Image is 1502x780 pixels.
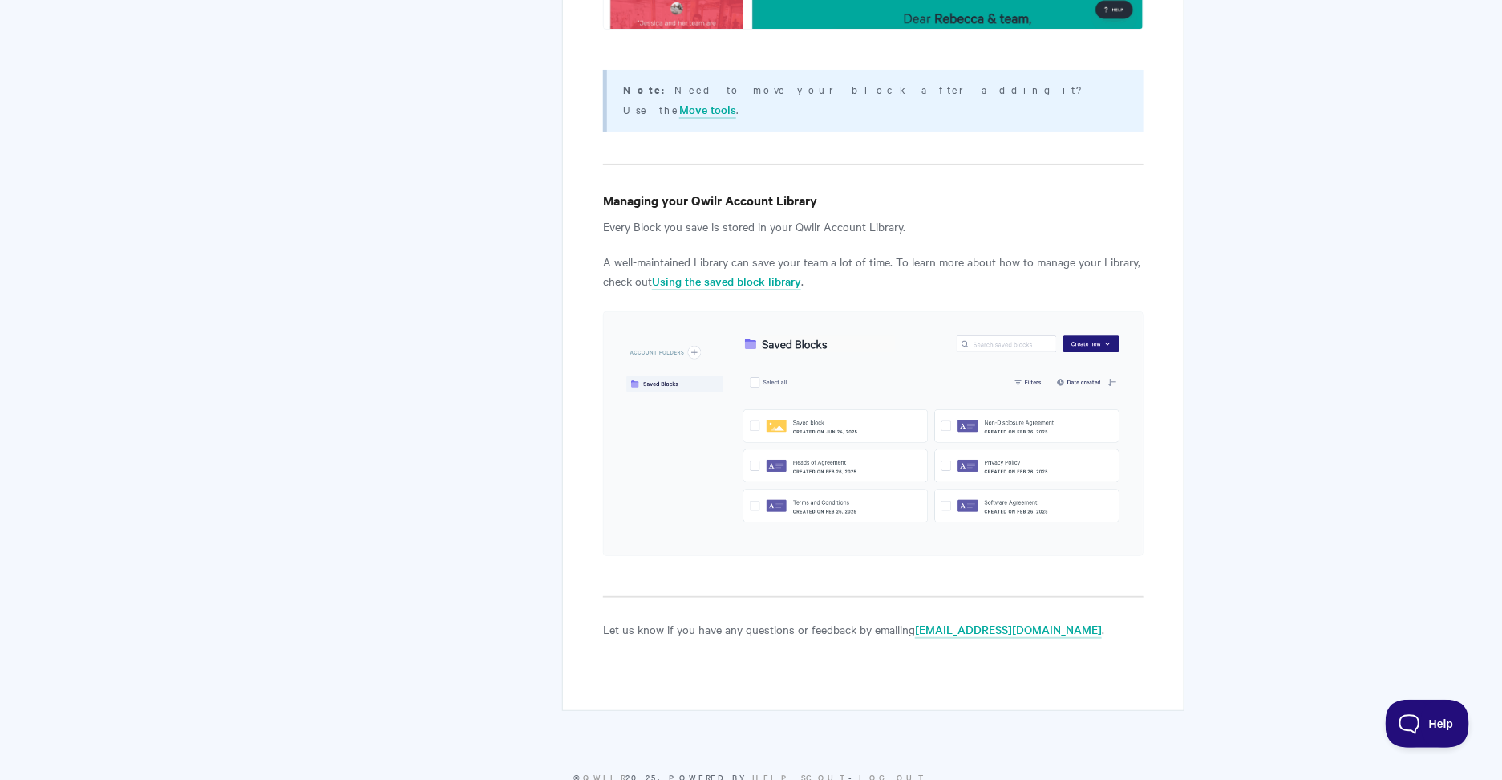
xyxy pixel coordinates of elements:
[603,190,1143,210] h4: Managing your Qwilr Account Library
[603,620,1143,639] p: Let us know if you have any questions or feedback by emailing .
[652,273,801,290] a: Using the saved block library
[915,621,1102,639] a: [EMAIL_ADDRESS][DOMAIN_NAME]
[603,252,1143,290] p: A well-maintained Library can save your team a lot of time. To learn more about how to manage you...
[679,101,736,119] a: Move tools
[1386,700,1470,748] iframe: Toggle Customer Support
[623,82,674,97] strong: Note:
[623,79,1123,119] p: Need to move your block after adding it? Use the .
[603,217,1143,236] p: Every Block you save is stored in your Qwilr Account Library.
[603,311,1143,556] img: file-kn2OUbvBy5.png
